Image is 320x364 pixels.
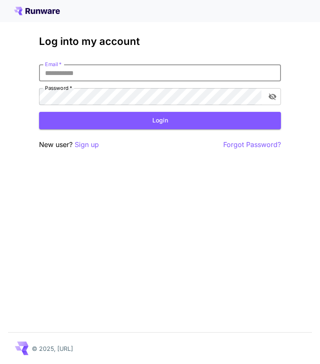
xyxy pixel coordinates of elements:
[45,84,72,92] label: Password
[39,112,281,129] button: Login
[223,139,281,150] button: Forgot Password?
[32,344,73,353] p: © 2025, [URL]
[39,36,281,47] h3: Log into my account
[45,61,62,68] label: Email
[265,89,280,104] button: toggle password visibility
[75,139,99,150] button: Sign up
[39,139,99,150] p: New user?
